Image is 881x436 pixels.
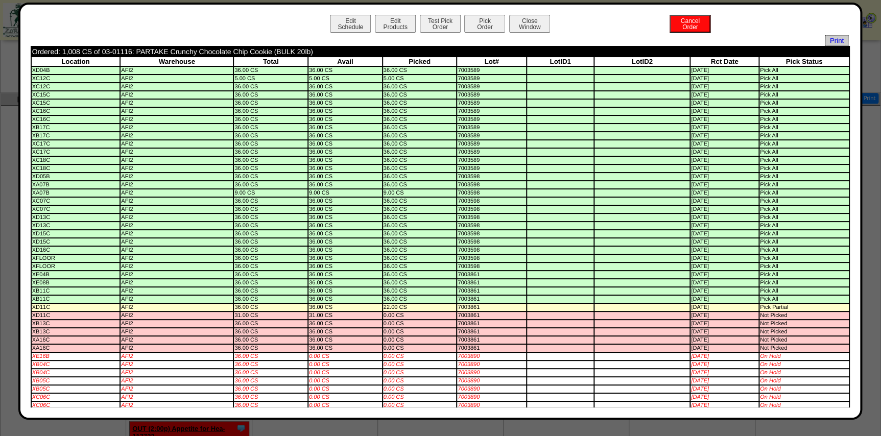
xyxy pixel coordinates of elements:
td: 36.00 CS [383,247,457,254]
td: Pick Partial [759,304,849,311]
td: XC12C [32,83,120,90]
td: XD11C [32,304,120,311]
td: 36.00 CS [308,328,382,335]
td: AFI2 [121,287,233,295]
td: XD11C [32,312,120,319]
td: [DATE] [690,345,758,352]
td: [DATE] [690,296,758,303]
td: AFI2 [121,263,233,270]
td: 36.00 CS [308,247,382,254]
td: XD13C [32,214,120,221]
td: 36.00 CS [234,91,307,99]
td: [DATE] [690,116,758,123]
td: 36.00 CS [308,279,382,286]
td: XA07B [32,189,120,197]
td: XC16C [32,108,120,115]
td: 36.00 CS [308,116,382,123]
td: 36.00 CS [308,230,382,237]
td: 36.00 CS [308,336,382,344]
td: 36.00 CS [383,263,457,270]
td: AFI2 [121,149,233,156]
td: [DATE] [690,149,758,156]
td: XB13C [32,320,120,327]
td: 9.00 CS [234,189,307,197]
td: [DATE] [690,328,758,335]
td: 36.00 CS [234,230,307,237]
td: 36.00 CS [383,271,457,278]
td: XC18C [32,157,120,164]
td: [DATE] [690,214,758,221]
td: Pick All [759,238,849,246]
td: 36.00 CS [234,255,307,262]
td: 36.00 CS [234,271,307,278]
td: XA16C [32,336,120,344]
td: AFI2 [121,336,233,344]
td: 36.00 CS [234,287,307,295]
td: 0.00 CS [383,312,457,319]
td: AFI2 [121,173,233,180]
td: 36.00 CS [308,165,382,172]
td: [DATE] [690,263,758,270]
td: 7003598 [457,189,526,197]
td: [DATE] [690,336,758,344]
td: XFLOOR [32,263,120,270]
td: [DATE] [690,75,758,82]
td: AFI2 [121,140,233,148]
td: 36.00 CS [383,173,457,180]
td: XB11C [32,287,120,295]
td: Pick All [759,83,849,90]
td: AFI2 [121,181,233,188]
td: 36.00 CS [234,296,307,303]
td: 0.00 CS [383,320,457,327]
td: [DATE] [690,279,758,286]
td: AFI2 [121,247,233,254]
td: 7003589 [457,140,526,148]
td: 7003598 [457,230,526,237]
td: 36.00 CS [308,140,382,148]
td: 7003598 [457,214,526,221]
th: LotID2 [594,57,689,66]
td: 36.00 CS [234,345,307,352]
td: XE08B [32,279,120,286]
td: [DATE] [690,206,758,213]
td: [DATE] [690,132,758,139]
td: 36.00 CS [234,238,307,246]
td: 7003598 [457,173,526,180]
td: 7003589 [457,165,526,172]
td: 36.00 CS [234,214,307,221]
th: Lot# [457,57,526,66]
td: 7003861 [457,271,526,278]
td: 36.00 CS [308,198,382,205]
button: CloseWindow [509,15,550,33]
button: EditProducts [375,15,416,33]
td: Pick All [759,108,849,115]
td: 36.00 CS [234,83,307,90]
td: 7003589 [457,116,526,123]
td: [DATE] [690,320,758,327]
td: 7003861 [457,304,526,311]
td: 36.00 CS [234,206,307,213]
td: AFI2 [121,198,233,205]
td: 36.00 CS [383,296,457,303]
td: Pick All [759,157,849,164]
td: XA07B [32,181,120,188]
td: 36.00 CS [308,222,382,229]
td: 36.00 CS [383,206,457,213]
td: Pick All [759,75,849,82]
td: 36.00 CS [308,287,382,295]
td: 7003598 [457,255,526,262]
td: 36.00 CS [383,230,457,237]
td: 36.00 CS [234,157,307,164]
td: 36.00 CS [234,304,307,311]
td: 36.00 CS [383,140,457,148]
td: 36.00 CS [234,165,307,172]
td: Pick All [759,287,849,295]
td: AFI2 [121,345,233,352]
td: AFI2 [121,67,233,74]
td: 36.00 CS [383,132,457,139]
td: 36.00 CS [234,320,307,327]
td: 36.00 CS [234,279,307,286]
td: 36.00 CS [383,83,457,90]
td: 36.00 CS [383,149,457,156]
td: 9.00 CS [308,189,382,197]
